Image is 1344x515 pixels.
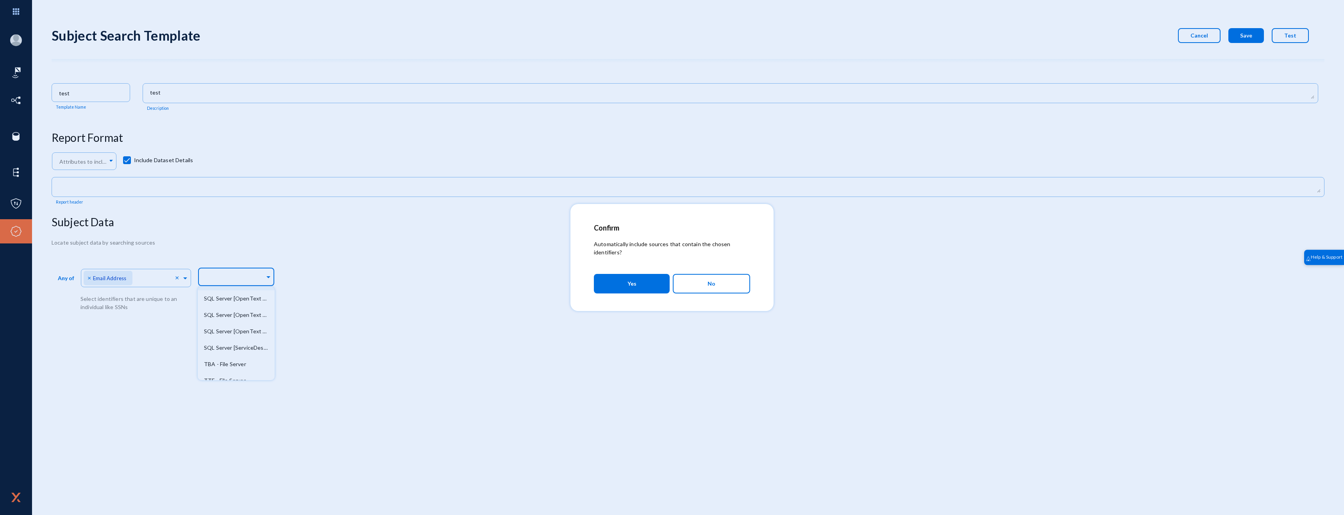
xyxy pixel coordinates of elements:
h2: Confirm [594,224,750,232]
span: Yes [627,277,636,291]
button: Yes [594,274,670,293]
button: No [673,274,750,293]
p: Automatically include sources that contain the chosen identifiers? [594,240,750,256]
span: No [708,277,715,290]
